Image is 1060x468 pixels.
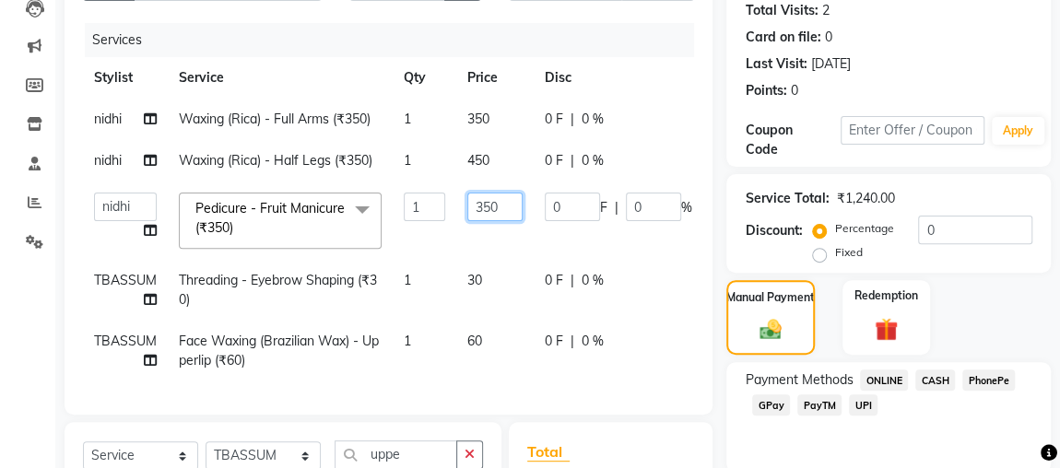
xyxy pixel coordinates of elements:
div: 0 [790,81,797,100]
th: Service [168,57,393,99]
span: nidhi [94,152,122,169]
span: | [571,110,574,129]
span: 350 [467,111,489,127]
span: UPI [849,394,877,415]
span: 30 [467,272,482,288]
span: 1 [404,272,411,288]
span: 0 F [545,151,563,170]
div: Points: [745,81,786,100]
label: Redemption [854,287,918,304]
div: 0 [824,28,831,47]
div: Service Total: [745,189,829,208]
span: Waxing (Rica) - Half Legs (₹350) [179,152,372,169]
span: | [615,198,618,217]
a: x [233,219,241,236]
span: % [681,198,692,217]
span: CASH [915,369,955,391]
th: Price [456,57,534,99]
th: Stylist [83,57,168,99]
span: | [571,332,574,351]
div: Services [85,23,708,57]
div: Last Visit: [745,54,807,74]
div: Card on file: [745,28,820,47]
th: Qty [393,57,456,99]
span: ONLINE [860,369,908,391]
span: 1 [404,333,411,349]
span: Face Waxing (Brazilian Wax) - Upperlip (₹60) [179,333,379,369]
span: TBASSUM [94,272,157,288]
div: Coupon Code [745,121,841,159]
th: Disc [534,57,703,99]
span: Payment Methods [745,370,853,390]
img: _cash.svg [753,317,789,342]
span: PhonePe [962,369,1015,391]
span: PayTM [797,394,842,415]
span: 0 % [582,110,604,129]
button: Apply [992,117,1044,145]
div: Total Visits: [745,1,818,20]
span: 0 F [545,332,563,351]
span: Total [527,442,570,462]
label: Manual Payment [726,289,815,306]
span: 0 % [582,151,604,170]
span: 0 % [582,332,604,351]
img: _gift.svg [867,315,906,345]
input: Enter Offer / Coupon Code [841,116,984,145]
div: Discount: [745,221,802,240]
div: 2 [821,1,829,20]
span: 0 F [545,271,563,290]
span: Threading - Eyebrow Shaping (₹30) [179,272,377,308]
span: | [571,271,574,290]
span: Waxing (Rica) - Full Arms (₹350) [179,111,371,127]
span: 60 [467,333,482,349]
span: nidhi [94,111,122,127]
div: ₹1,240.00 [836,189,894,208]
div: [DATE] [810,54,850,74]
span: GPay [752,394,790,415]
span: 450 [467,152,489,169]
span: | [571,151,574,170]
span: F [600,198,607,217]
span: TBASSUM [94,333,157,349]
label: Percentage [834,220,893,237]
span: 1 [404,152,411,169]
span: 0 % [582,271,604,290]
span: 1 [404,111,411,127]
span: 0 F [545,110,563,129]
label: Fixed [834,244,862,261]
span: Pedicure - Fruit Manicure (₹350) [195,200,345,236]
